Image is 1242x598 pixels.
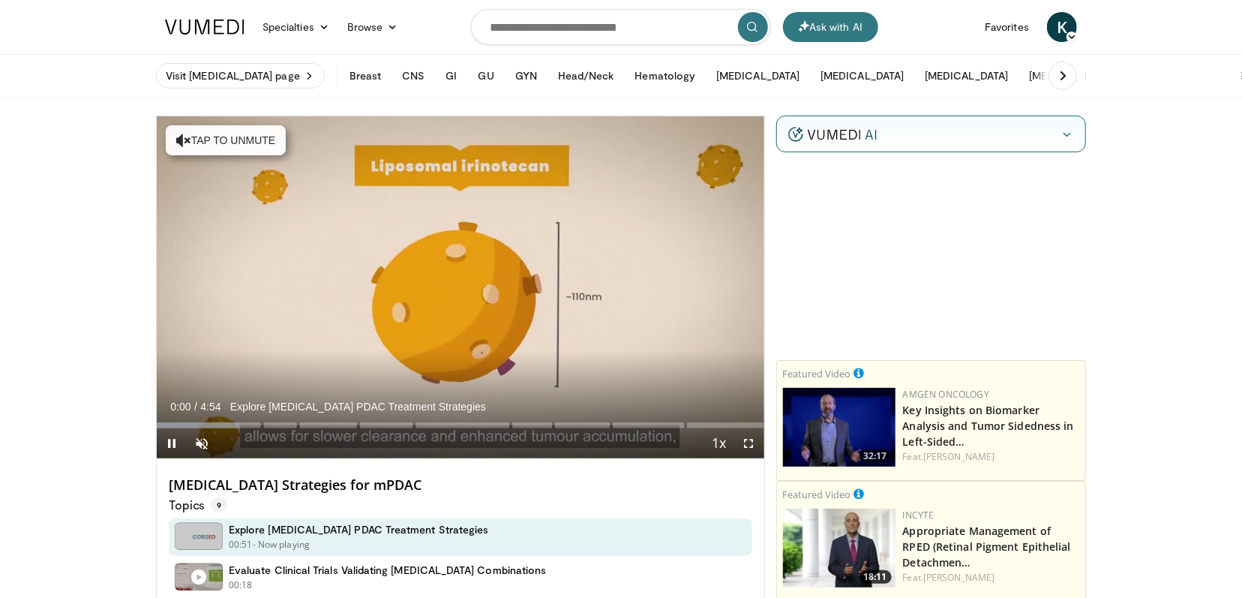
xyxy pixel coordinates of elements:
[923,450,994,463] a: [PERSON_NAME]
[393,61,433,91] button: CNS
[916,61,1017,91] button: [MEDICAL_DATA]
[783,488,851,501] small: Featured Video
[340,61,390,91] button: Breast
[157,422,764,428] div: Progress Bar
[230,400,486,413] span: Explore [MEDICAL_DATA] PDAC Treatment Strategies
[734,428,764,458] button: Fullscreen
[549,61,623,91] button: Head/Neck
[187,428,217,458] button: Unmute
[859,570,892,584] span: 18:11
[903,403,1074,449] a: Key Insights on Biomarker Analysis and Tumor Sidedness in Left-Sided…
[783,509,895,587] a: 18:11
[783,388,895,467] img: 5ecd434b-3529-46b9-a096-7519503420a4.png.150x105_q85_crop-smart_upscale.jpg
[1020,61,1121,91] button: [MEDICAL_DATA]
[626,61,705,91] button: Hematology
[818,164,1043,351] iframe: Advertisement
[1047,12,1077,42] a: K
[903,388,989,401] a: Amgen Oncology
[471,9,771,45] input: Search topics, interventions
[783,12,878,42] button: Ask with AI
[194,401,197,413] span: /
[436,61,466,91] button: GI
[783,509,895,587] img: dfb61434-267d-484a-acce-b5dc2d5ee040.150x105_q85_crop-smart_upscale.jpg
[253,12,338,42] a: Specialties
[704,428,734,458] button: Playback Rate
[200,401,220,413] span: 4:54
[469,61,503,91] button: GU
[811,61,913,91] button: [MEDICAL_DATA]
[166,125,286,155] button: Tap to unmute
[211,497,227,512] span: 9
[338,12,407,42] a: Browse
[707,61,808,91] button: [MEDICAL_DATA]
[170,401,190,413] span: 0:00
[156,63,325,89] a: Visit [MEDICAL_DATA] page
[169,497,227,512] p: Topics
[859,449,892,463] span: 32:17
[157,116,764,459] video-js: Video Player
[169,477,752,494] h4: [MEDICAL_DATA] Strategies for mPDAC
[903,524,1071,569] a: Appropriate Management of RPED (Retinal Pigment Epithelial Detachmen…
[976,12,1038,42] a: Favorites
[157,428,187,458] button: Pause
[903,450,1079,464] div: Feat.
[788,127,877,142] img: vumedi-ai-logo.v2.svg
[229,538,253,551] p: 00:51
[229,578,253,592] p: 00:18
[253,538,310,551] p: - Now playing
[165,20,244,35] img: VuMedi Logo
[903,509,934,521] a: Incyte
[506,61,546,91] button: GYN
[923,571,994,584] a: [PERSON_NAME]
[783,388,895,467] a: 32:17
[229,563,546,577] h4: Evaluate Clinical Trials Validating [MEDICAL_DATA] Combinations
[229,523,488,536] h4: Explore [MEDICAL_DATA] PDAC Treatment Strategies
[783,367,851,380] small: Featured Video
[903,571,1079,584] div: Feat.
